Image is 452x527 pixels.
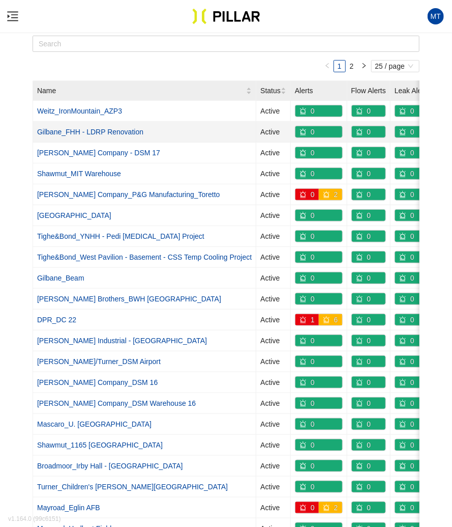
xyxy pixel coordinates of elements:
[352,462,375,470] a: alert0
[356,421,367,428] span: alert
[356,462,367,469] span: alert
[256,497,291,518] td: Active
[356,441,367,449] span: alert
[37,170,121,178] a: Shawmut_MIT Warehouse
[295,420,319,428] a: alert0
[395,378,418,386] a: alert0
[323,316,334,323] span: alert
[358,60,370,72] li: Next Page
[390,81,434,101] th: Leak Alerts
[256,247,291,268] td: Active
[295,253,319,261] a: alert0
[299,379,311,386] span: alert
[256,351,291,372] td: Active
[323,191,334,198] span: alert
[295,399,319,407] a: alert0
[299,462,311,469] span: alert
[352,483,375,491] a: alert0
[37,337,207,345] a: [PERSON_NAME] Industrial - [GEOGRAPHIC_DATA]
[395,128,418,136] a: alert0
[299,191,311,198] span: alert
[256,310,291,330] td: Active
[256,226,291,247] td: Active
[299,400,311,407] span: alert
[291,81,347,101] th: Alerts
[299,337,311,344] span: alert
[321,60,334,72] li: Previous Page
[399,441,410,449] span: alert
[352,128,375,136] a: alert0
[295,316,319,324] a: alert1
[356,170,367,177] span: alert
[37,295,221,303] a: [PERSON_NAME] Brothers_BWH [GEOGRAPHIC_DATA]
[352,190,375,199] a: alert0
[295,232,319,240] a: alert0
[356,379,367,386] span: alert
[256,435,291,456] td: Active
[295,190,319,199] a: alert0
[295,378,319,386] a: alert0
[361,63,367,69] span: right
[395,316,418,324] a: alert0
[324,63,330,69] span: left
[399,379,410,386] span: alert
[299,149,311,156] span: alert
[256,163,291,184] td: Active
[399,337,410,344] span: alert
[37,504,100,512] a: Mayroad_Eglin AFB
[352,357,375,366] a: alert0
[395,107,418,115] a: alert0
[395,170,418,178] a: alert0
[256,477,291,497] td: Active
[256,330,291,351] td: Active
[319,504,342,512] a: alert2
[356,295,367,302] span: alert
[375,61,415,72] span: 25 / page
[7,10,19,22] span: menu-unfold
[431,8,441,24] span: MT
[295,504,319,512] a: alert0
[192,8,260,24] img: Pillar Technologies
[37,399,196,407] a: [PERSON_NAME] Company_DSM Warehouse 16
[346,60,358,72] li: 2
[399,358,410,365] span: alert
[260,85,281,96] span: Status
[399,316,410,323] span: alert
[37,107,122,115] a: Weitz_IronMountain_AZP3
[37,149,160,157] a: [PERSON_NAME] Company - DSM 17
[352,149,375,157] a: alert0
[37,316,76,324] a: DPR_DC 22
[256,122,291,143] td: Active
[399,128,410,135] span: alert
[299,441,311,449] span: alert
[395,190,418,199] a: alert0
[352,441,375,449] a: alert0
[299,295,311,302] span: alert
[399,504,410,511] span: alert
[395,420,418,428] a: alert0
[395,357,418,366] a: alert0
[37,128,143,136] a: Gilbane_FHH - LDRP Renovation
[299,254,311,261] span: alert
[356,233,367,240] span: alert
[346,61,357,72] a: 2
[352,316,375,324] a: alert0
[358,60,370,72] button: right
[395,399,418,407] a: alert0
[399,212,410,219] span: alert
[299,483,311,490] span: alert
[256,289,291,310] td: Active
[295,128,319,136] a: alert0
[399,274,410,282] span: alert
[295,170,319,178] a: alert0
[347,81,390,101] th: Flow Alerts
[295,441,319,449] a: alert0
[321,60,334,72] button: left
[371,60,419,72] div: Page Size
[399,149,410,156] span: alert
[319,316,342,324] a: alert6
[399,254,410,261] span: alert
[37,357,161,366] a: [PERSON_NAME]/Turner_DSM Airport
[395,211,418,219] a: alert0
[399,191,410,198] span: alert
